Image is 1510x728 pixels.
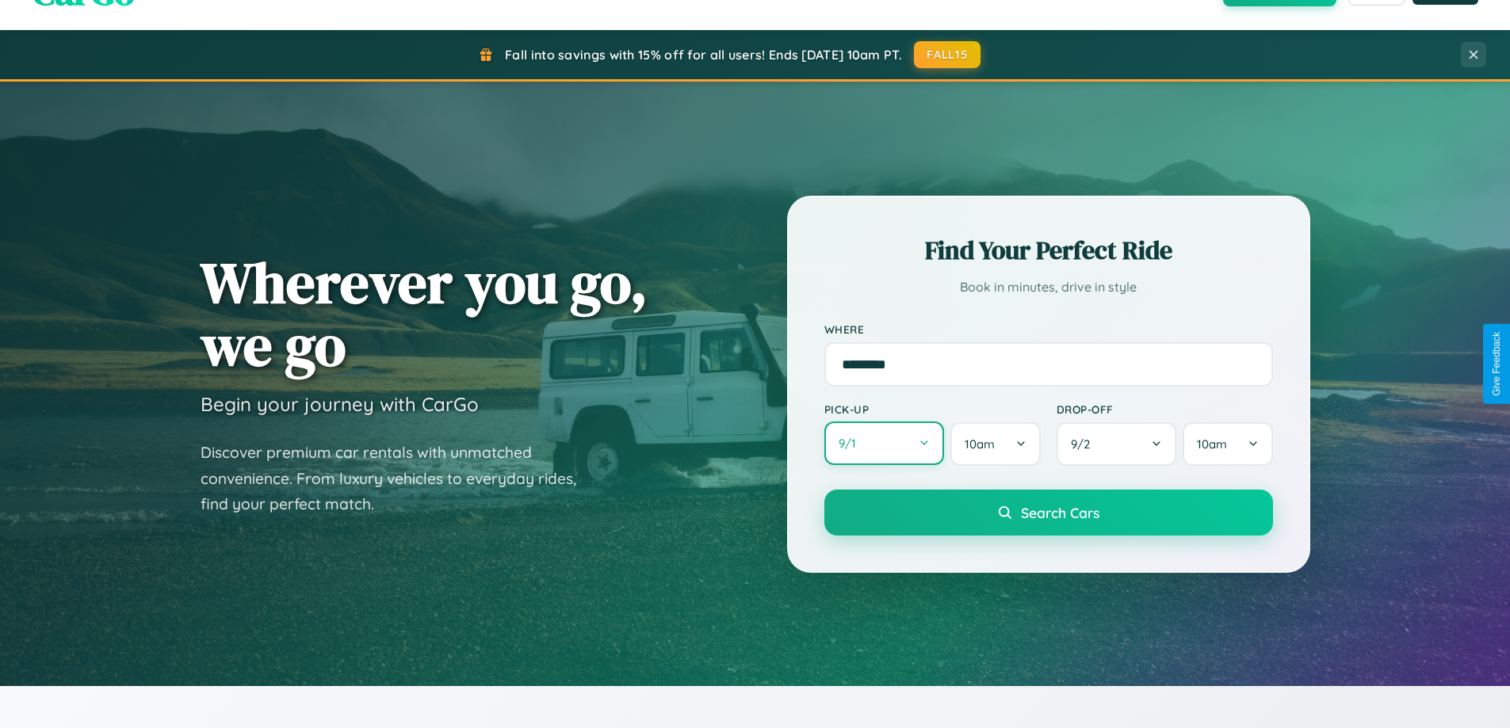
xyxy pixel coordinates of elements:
h2: Find Your Perfect Ride [824,233,1273,268]
h1: Wherever you go, we go [201,251,648,376]
p: Discover premium car rentals with unmatched convenience. From luxury vehicles to everyday rides, ... [201,440,597,517]
button: 9/2 [1057,422,1177,466]
p: Book in minutes, drive in style [824,276,1273,299]
label: Pick-up [824,402,1041,416]
button: 9/1 [824,421,945,465]
label: Drop-off [1057,402,1273,416]
h3: Begin your journey with CarGo [201,392,479,416]
span: Search Cars [1021,504,1099,521]
div: Give Feedback [1491,332,1502,396]
button: FALL15 [914,41,981,68]
span: 9 / 1 [839,436,864,451]
span: Fall into savings with 15% off for all users! Ends [DATE] 10am PT. [505,47,902,63]
button: 10am [1183,422,1272,466]
button: Search Cars [824,490,1273,536]
label: Where [824,322,1273,336]
span: 10am [1197,436,1227,452]
span: 9 / 2 [1071,436,1098,452]
span: 10am [965,436,995,452]
button: 10am [950,422,1040,466]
